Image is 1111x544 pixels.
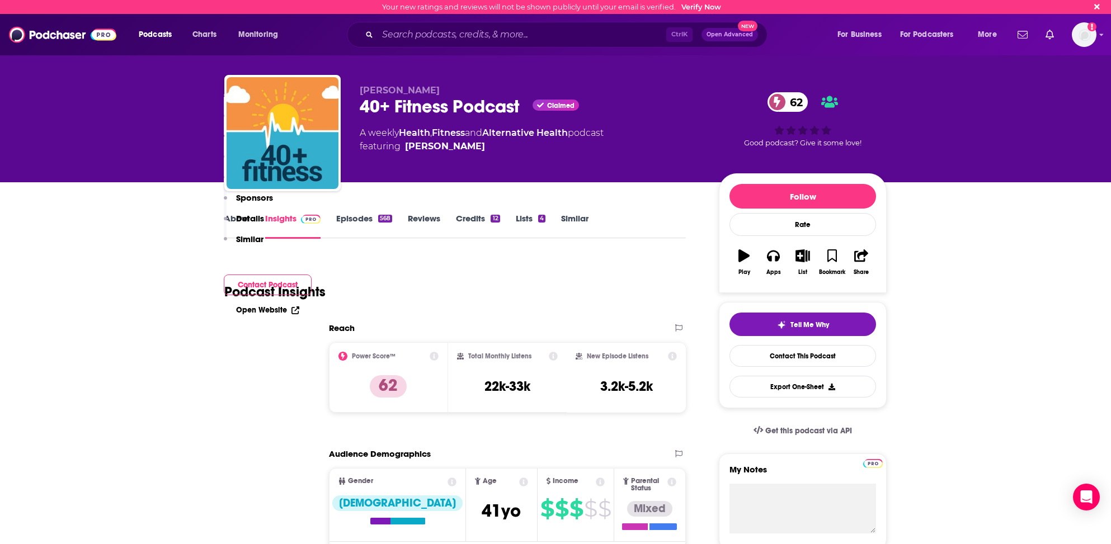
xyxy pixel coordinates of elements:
[538,215,545,223] div: 4
[482,500,521,522] span: 41 yo
[336,213,392,239] a: Episodes568
[561,213,589,239] a: Similar
[227,77,338,189] img: 40+ Fitness Podcast
[1072,22,1096,47] button: Show profile menu
[777,320,786,329] img: tell me why sparkle
[584,500,597,518] span: $
[1072,22,1096,47] img: User Profile
[681,3,721,11] a: Verify Now
[745,417,861,444] a: Get this podcast via API
[863,459,883,468] img: Podchaser Pro
[666,27,693,42] span: Ctrl K
[766,269,781,276] div: Apps
[432,127,465,138] a: Fitness
[798,269,807,276] div: List
[483,477,497,485] span: Age
[516,213,545,239] a: Lists4
[360,140,604,153] span: featuring
[185,26,223,44] a: Charts
[830,26,896,44] button: open menu
[405,140,485,153] a: Allan Misner
[553,477,578,485] span: Income
[236,305,299,315] a: Open Website
[540,500,554,518] span: $
[329,323,355,333] h2: Reach
[360,126,604,153] div: A weekly podcast
[192,27,216,42] span: Charts
[631,477,666,492] span: Parental Status
[491,215,500,223] div: 12
[329,448,431,459] h2: Audience Demographics
[547,103,575,108] span: Claimed
[768,92,808,112] a: 62
[738,21,758,31] span: New
[348,477,373,485] span: Gender
[555,500,568,518] span: $
[738,269,750,276] div: Play
[224,213,264,234] button: Details
[1073,484,1100,510] div: Open Intercom Messenger
[729,313,876,336] button: tell me why sparkleTell Me Why
[1072,22,1096,47] span: Logged in as BretAita
[598,500,611,518] span: $
[779,92,808,112] span: 62
[729,184,876,209] button: Follow
[430,127,432,138] span: ,
[1041,25,1058,44] a: Show notifications dropdown
[729,213,876,236] div: Rate
[765,426,852,436] span: Get this podcast via API
[900,27,954,42] span: For Podcasters
[854,269,869,276] div: Share
[484,378,530,395] h3: 22k-33k
[236,234,263,244] p: Similar
[970,26,1011,44] button: open menu
[719,85,887,154] div: 62Good podcast? Give it some love!
[236,213,264,224] p: Details
[819,269,845,276] div: Bookmark
[1013,25,1032,44] a: Show notifications dropdown
[482,127,568,138] a: Alternative Health
[837,27,882,42] span: For Business
[238,27,278,42] span: Monitoring
[332,495,463,511] div: [DEMOGRAPHIC_DATA]
[729,376,876,398] button: Export One-Sheet
[600,378,653,395] h3: 3.2k-5.2k
[587,352,648,360] h2: New Episode Listens
[224,275,312,295] button: Contact Podcast
[790,320,829,329] span: Tell Me Why
[378,26,666,44] input: Search podcasts, credits, & more...
[978,27,997,42] span: More
[382,3,721,11] div: Your new ratings and reviews will not be shown publicly until your email is verified.
[230,26,293,44] button: open menu
[352,352,396,360] h2: Power Score™
[759,242,788,282] button: Apps
[131,26,186,44] button: open menu
[569,500,583,518] span: $
[357,22,778,48] div: Search podcasts, credits, & more...
[224,234,263,254] button: Similar
[468,352,531,360] h2: Total Monthly Listens
[1088,22,1096,31] svg: Email not verified
[9,24,116,45] img: Podchaser - Follow, Share and Rate Podcasts
[893,26,970,44] button: open menu
[863,457,883,468] a: Pro website
[744,139,862,147] span: Good podcast? Give it some love!
[729,345,876,367] a: Contact This Podcast
[847,242,876,282] button: Share
[702,28,758,41] button: Open AdvancedNew
[707,32,753,37] span: Open Advanced
[627,501,672,517] div: Mixed
[729,242,759,282] button: Play
[378,215,392,223] div: 568
[408,213,440,239] a: Reviews
[399,127,430,138] a: Health
[370,375,407,398] p: 62
[729,464,876,484] label: My Notes
[465,127,482,138] span: and
[456,213,500,239] a: Credits12
[139,27,172,42] span: Podcasts
[788,242,817,282] button: List
[817,242,846,282] button: Bookmark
